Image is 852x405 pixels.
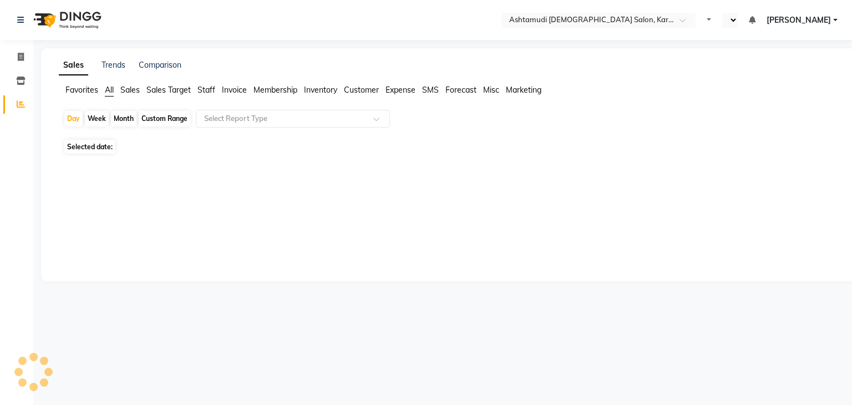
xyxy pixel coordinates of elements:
[105,85,114,95] span: All
[767,14,831,26] span: [PERSON_NAME]
[120,85,140,95] span: Sales
[64,140,115,154] span: Selected date:
[222,85,247,95] span: Invoice
[253,85,297,95] span: Membership
[59,55,88,75] a: Sales
[304,85,337,95] span: Inventory
[506,85,541,95] span: Marketing
[64,111,83,126] div: Day
[139,111,190,126] div: Custom Range
[102,60,125,70] a: Trends
[28,4,104,36] img: logo
[139,60,181,70] a: Comparison
[386,85,415,95] span: Expense
[146,85,191,95] span: Sales Target
[422,85,439,95] span: SMS
[445,85,476,95] span: Forecast
[197,85,215,95] span: Staff
[483,85,499,95] span: Misc
[85,111,109,126] div: Week
[65,85,98,95] span: Favorites
[344,85,379,95] span: Customer
[111,111,136,126] div: Month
